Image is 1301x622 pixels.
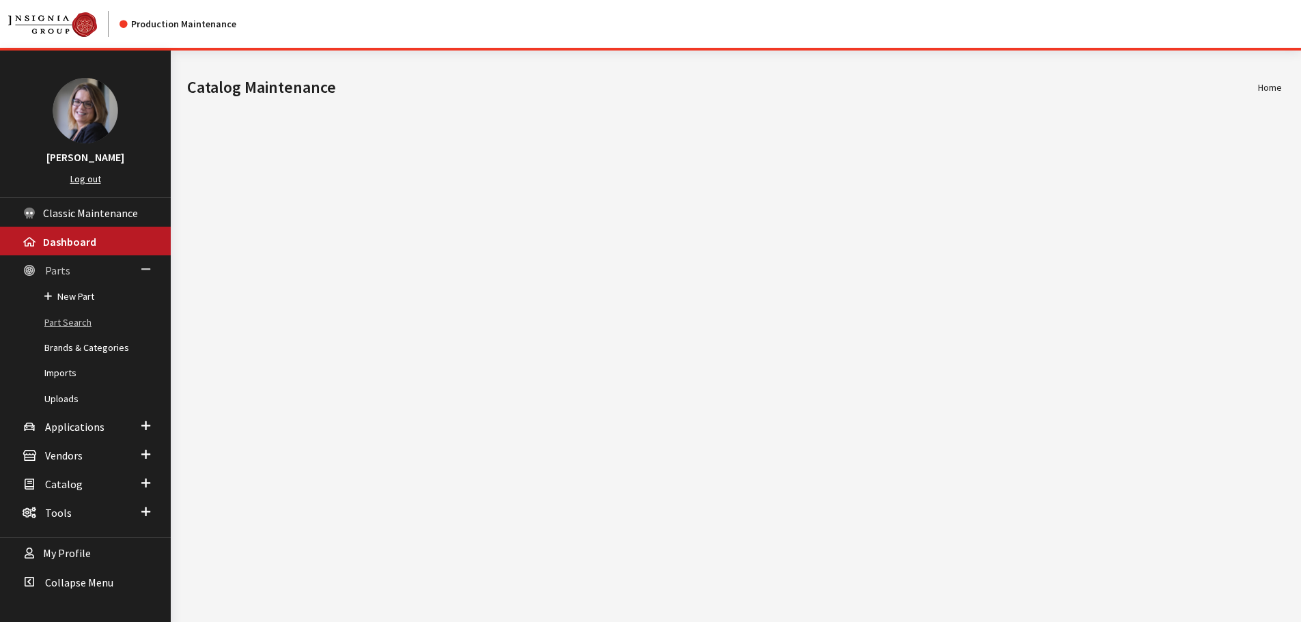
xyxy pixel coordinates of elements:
[1258,81,1282,95] li: Home
[45,506,72,520] span: Tools
[53,78,118,143] img: Kim Callahan Collins
[43,235,96,249] span: Dashboard
[8,12,97,37] img: Catalog Maintenance
[45,449,83,462] span: Vendors
[14,149,157,165] h3: [PERSON_NAME]
[43,206,138,220] span: Classic Maintenance
[70,173,101,185] a: Log out
[43,547,91,561] span: My Profile
[45,576,113,589] span: Collapse Menu
[45,264,70,277] span: Parts
[120,17,236,31] div: Production Maintenance
[8,11,120,37] a: Insignia Group logo
[187,75,1258,100] h1: Catalog Maintenance
[45,477,83,491] span: Catalog
[45,420,104,434] span: Applications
